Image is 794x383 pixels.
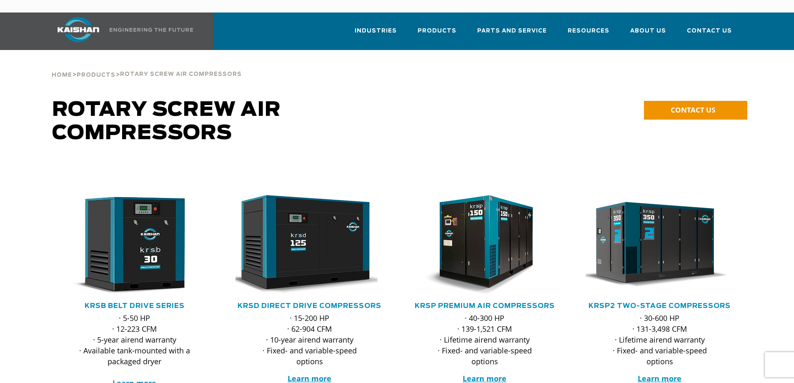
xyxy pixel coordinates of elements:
[415,303,555,309] a: KRSP Premium Air Compressors
[568,20,609,48] a: Resources
[404,195,553,295] img: krsp150
[355,20,397,48] a: Industries
[110,28,193,32] img: Engineering the future
[120,72,242,77] span: Rotary Screw Air Compressors
[602,313,717,367] p: · 30-600 HP · 131-3,498 CFM · Lifetime airend warranty · Fixed- and variable-speed options
[427,313,542,367] p: · 40-300 HP · 139-1,521 CFM · Lifetime airend warranty · Fixed- and variable-speed options
[589,303,731,309] a: KRSP2 Two-Stage Compressors
[568,26,609,36] span: Resources
[229,195,378,295] img: krsd125
[418,26,456,36] span: Products
[52,100,281,143] span: Rotary Screw Air Compressors
[411,195,559,295] div: krsp150
[52,73,72,78] span: Home
[586,195,734,295] div: krsp350
[579,195,728,295] img: krsp350
[630,26,666,36] span: About Us
[355,26,397,36] span: Industries
[54,195,203,295] img: krsb30
[418,20,456,48] a: Products
[47,13,195,50] a: Kaishan USA
[630,20,666,48] a: About Us
[671,105,715,115] span: CONTACT US
[77,73,115,78] span: Products
[252,313,367,367] p: · 15-200 HP · 62-904 CFM · 10-year airend warranty · Fixed- and variable-speed options
[235,195,384,295] div: krsd125
[477,20,547,48] a: Parts and Service
[687,20,732,48] a: Contact Us
[52,50,242,82] div: > >
[687,26,732,36] span: Contact Us
[644,101,747,120] a: CONTACT US
[47,17,110,42] img: kaishan logo
[52,71,72,78] a: Home
[77,71,115,78] a: Products
[85,303,185,309] a: KRSB Belt Drive Series
[477,26,547,36] span: Parts and Service
[60,195,209,295] div: krsb30
[238,303,381,309] a: KRSD Direct Drive Compressors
